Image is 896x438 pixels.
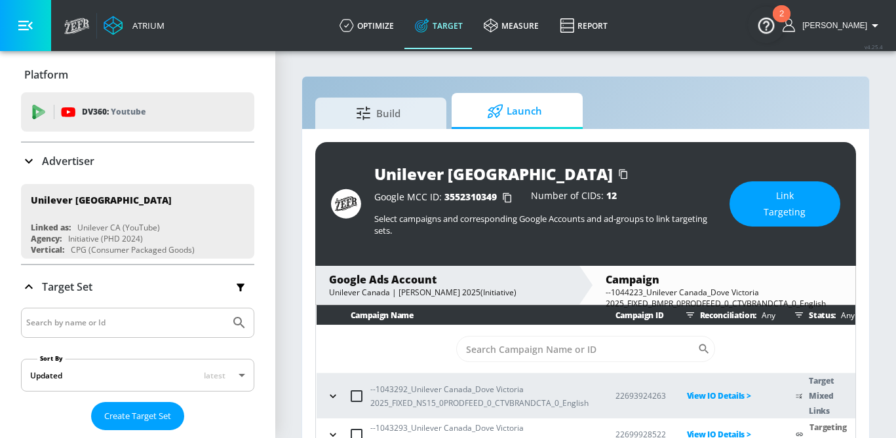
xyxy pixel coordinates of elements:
div: Unilever CA (YouTube) [77,222,160,233]
p: DV360: [82,105,146,119]
a: Atrium [104,16,165,35]
a: Target [404,2,473,49]
p: --1043292_Unilever Canada_Dove Victoria 2025_FIXED_NS15_0PRODFEED_0_CTVBRANDCTA_0_English [370,382,594,410]
span: 3552310349 [444,191,497,203]
span: Link Targeting [756,188,814,220]
div: Linked as: [31,222,71,233]
span: login as: sammy.houle@zefr.com [797,21,867,30]
span: Build [328,98,428,129]
span: Create Target Set [104,409,171,424]
a: measure [473,2,549,49]
label: Sort By [37,354,66,363]
div: Vertical: [31,244,64,255]
div: Platform [21,56,254,93]
input: Search Campaign Name or ID [456,336,697,362]
th: Campaign Name [317,305,594,325]
a: Report [549,2,618,49]
p: View IO Details > [687,388,775,403]
div: Unilever [GEOGRAPHIC_DATA]Linked as:Unilever CA (YouTube)Agency:Initiative (PHD 2024)Vertical:CPG... [21,184,254,259]
p: 22693924263 [615,389,666,403]
div: Reconciliation: [680,305,775,325]
div: Google Ads AccountUnilever Canada | [PERSON_NAME] 2025(Initiative) [316,266,579,304]
div: Google MCC ID: [374,191,518,204]
span: latest [204,370,225,381]
p: Any [756,308,775,322]
div: Atrium [127,20,165,31]
p: Youtube [111,105,146,119]
input: Search by name or Id [26,314,225,331]
span: Launch [465,96,564,127]
p: Target Mixed Links [809,373,855,418]
div: Campaign [606,272,842,287]
div: Google Ads Account [329,272,566,287]
div: Updated [30,370,62,381]
span: v 4.25.4 [865,43,883,50]
div: CPG (Consumer Packaged Goods) [71,244,195,255]
button: Open Resource Center, 2 new notifications [748,7,785,43]
span: 12 [606,189,617,202]
button: [PERSON_NAME] [783,18,883,33]
div: DV360: Youtube [21,92,254,132]
button: Link Targeting [730,181,840,227]
div: Initiative (PHD 2024) [68,233,143,244]
div: Unilever [GEOGRAPHIC_DATA] [31,194,172,206]
p: Select campaigns and corresponding Google Accounts and ad-groups to link targeting sets. [374,213,716,236]
div: Agency: [31,233,62,244]
div: Number of CIDs: [531,191,617,204]
div: Advertiser [21,143,254,179]
p: Platform [24,67,68,82]
div: Search CID Name or Number [456,336,715,362]
div: Unilever Canada | [PERSON_NAME] 2025(Initiative) [329,287,566,298]
p: Advertiser [42,154,94,168]
div: --1044223_Unilever Canada_Dove Victoria 2025_FIXED_BMPR_0PRODFEED_0_CTVBRANDCTA_0_English [606,287,842,309]
button: Create Target Set [91,402,184,430]
a: optimize [329,2,404,49]
div: 2 [779,14,784,31]
div: Target Set [21,265,254,308]
p: Target Set [42,280,92,294]
div: Unilever [GEOGRAPHIC_DATA] [374,163,613,185]
div: Status: [789,305,855,325]
p: Any [836,308,854,322]
th: Campaign ID [594,305,666,325]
